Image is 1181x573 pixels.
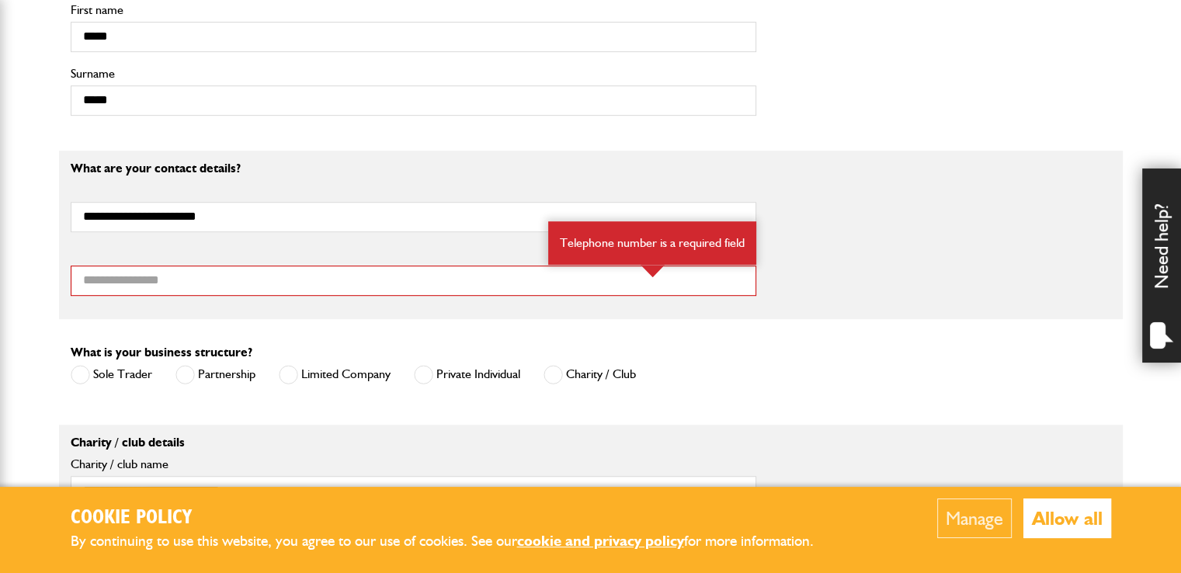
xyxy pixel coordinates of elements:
label: What is your business structure? [71,346,252,359]
p: Charity / club details [71,436,756,449]
label: Charity / club name [71,458,756,471]
img: error-box-arrow.svg [641,265,665,277]
div: Telephone number is a required field [548,221,756,265]
label: First name [71,4,756,16]
p: By continuing to use this website, you agree to our use of cookies. See our for more information. [71,530,839,554]
label: Sole Trader [71,365,152,384]
label: Surname [71,68,756,80]
h2: Cookie Policy [71,506,839,530]
p: What are your contact details? [71,162,756,175]
label: Limited Company [279,365,391,384]
div: Need help? [1142,168,1181,363]
button: Manage [937,498,1012,538]
label: Partnership [175,365,255,384]
a: cookie and privacy policy [517,532,684,550]
label: Private Individual [414,365,520,384]
label: Charity / Club [544,365,636,384]
button: Allow all [1023,498,1111,538]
